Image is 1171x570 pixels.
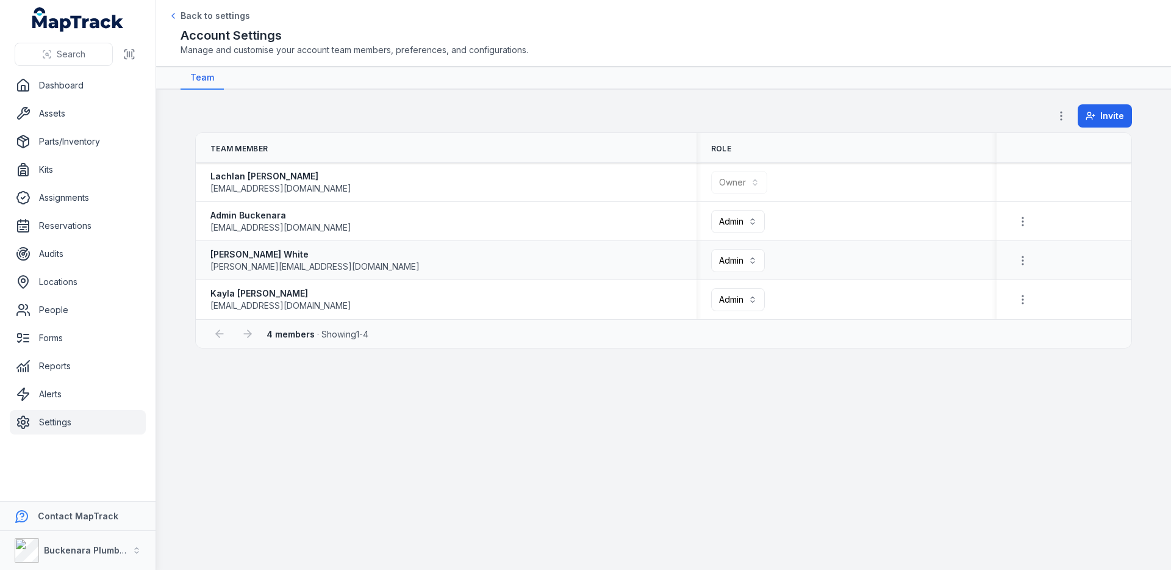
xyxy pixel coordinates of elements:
[10,354,146,378] a: Reports
[10,298,146,322] a: People
[210,300,351,312] span: [EMAIL_ADDRESS][DOMAIN_NAME]
[44,545,204,555] strong: Buckenara Plumbing Gas & Electrical
[10,270,146,294] a: Locations
[10,382,146,406] a: Alerts
[1078,104,1132,128] button: Invite
[181,27,1147,44] h2: Account Settings
[10,326,146,350] a: Forms
[57,48,85,60] span: Search
[181,10,250,22] span: Back to settings
[38,511,118,521] strong: Contact MapTrack
[267,329,368,339] span: · Showing 1 - 4
[32,7,124,32] a: MapTrack
[10,129,146,154] a: Parts/Inventory
[10,186,146,210] a: Assignments
[210,182,351,195] span: [EMAIL_ADDRESS][DOMAIN_NAME]
[168,10,250,22] a: Back to settings
[1100,110,1124,122] span: Invite
[210,222,351,234] span: [EMAIL_ADDRESS][DOMAIN_NAME]
[210,209,351,222] strong: Admin Buckenara
[267,329,315,339] strong: 4 members
[210,170,351,182] strong: Lachlan [PERSON_NAME]
[10,410,146,435] a: Settings
[15,43,113,66] button: Search
[10,214,146,238] a: Reservations
[181,67,224,90] a: Team
[210,287,351,300] strong: Kayla [PERSON_NAME]
[711,144,731,154] span: Role
[210,248,420,261] strong: [PERSON_NAME] White
[10,242,146,266] a: Audits
[210,261,420,273] span: [PERSON_NAME][EMAIL_ADDRESS][DOMAIN_NAME]
[10,101,146,126] a: Assets
[711,249,765,272] button: Admin
[711,288,765,311] button: Admin
[181,44,1147,56] span: Manage and customise your account team members, preferences, and configurations.
[711,210,765,233] button: Admin
[210,144,268,154] span: Team Member
[10,157,146,182] a: Kits
[10,73,146,98] a: Dashboard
